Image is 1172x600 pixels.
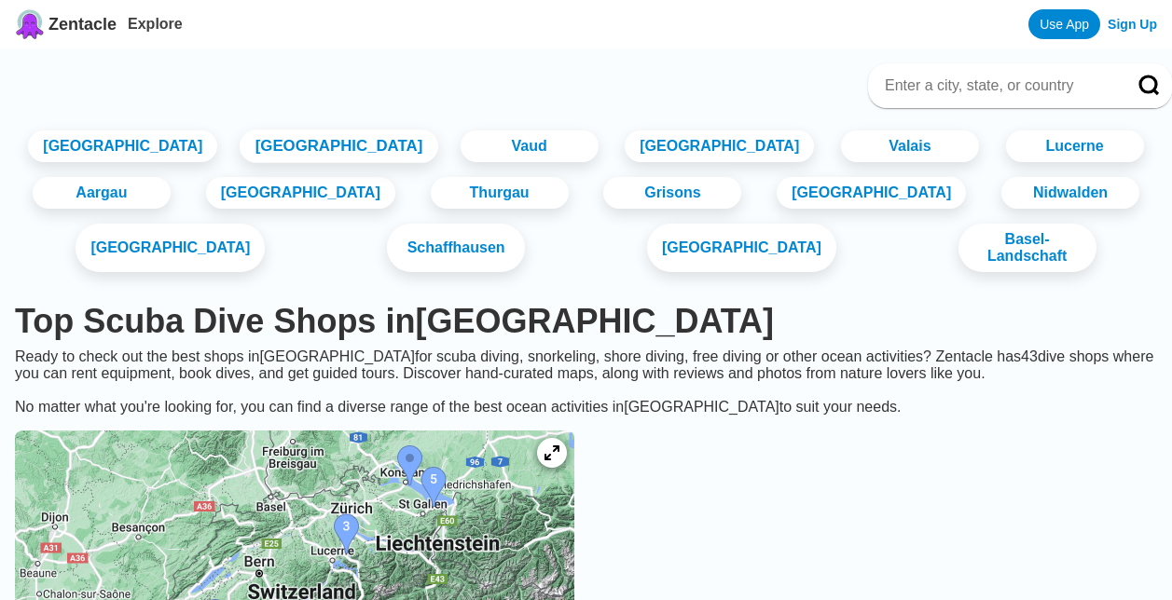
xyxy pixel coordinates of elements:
a: Zentacle logoZentacle [15,9,117,39]
a: Thurgau [431,177,569,209]
a: [GEOGRAPHIC_DATA] [777,177,966,209]
a: Vaud [461,130,599,162]
a: Explore [128,16,183,32]
a: [GEOGRAPHIC_DATA] [625,130,814,162]
input: Enter a city, state, or country [883,76,1112,95]
a: Schaffhausen [387,224,525,272]
h1: Top Scuba Dive Shops in [GEOGRAPHIC_DATA] [15,302,1157,341]
a: Grisons [603,177,741,209]
a: Valais [841,130,979,162]
a: Aargau [33,177,171,209]
a: [GEOGRAPHIC_DATA] [206,177,395,209]
img: Zentacle logo [15,9,45,39]
span: Zentacle [48,15,117,34]
a: Use App [1028,9,1100,39]
a: [GEOGRAPHIC_DATA] [240,130,438,163]
a: Sign Up [1108,17,1157,32]
a: [GEOGRAPHIC_DATA] [647,224,836,272]
a: [GEOGRAPHIC_DATA] [76,224,265,272]
a: Basel-Landschaft [958,224,1096,272]
a: Lucerne [1006,130,1144,162]
a: Nidwalden [1001,177,1139,209]
a: [GEOGRAPHIC_DATA] [28,130,217,162]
